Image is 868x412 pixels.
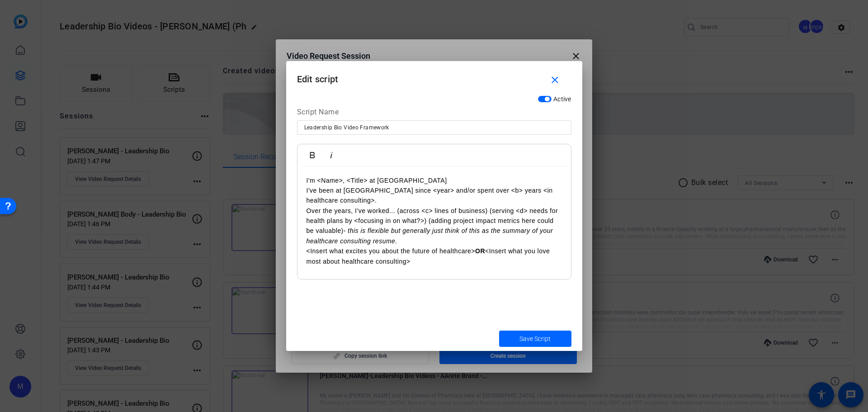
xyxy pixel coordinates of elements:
button: Bold (Ctrl+B) [304,146,321,164]
p: <Insert what excites you about the future of healthcare> <Insert what you love most about healthc... [307,246,562,266]
button: Save Script [499,331,571,347]
em: - this is flexible but generally just think of this as the summary of your healthcare consulting ... [307,227,553,244]
input: Enter Script Name [304,122,564,133]
span: Save Script [519,334,551,344]
p: Over the years, I've worked... (across <c> lines of business) (serving <d> needs for health plans... [307,206,562,246]
div: Script Name [297,107,571,120]
strong: OR [475,247,485,255]
p: I'm <Name>, <Title> at [GEOGRAPHIC_DATA] [307,175,562,185]
span: Active [553,95,571,103]
button: Italic (Ctrl+I) [323,146,340,164]
p: I've been at [GEOGRAPHIC_DATA] since <year> and/or spent over <b> years <in healthcare consulting>. [307,185,562,206]
mat-icon: close [549,75,561,86]
h1: Edit script [286,61,582,90]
